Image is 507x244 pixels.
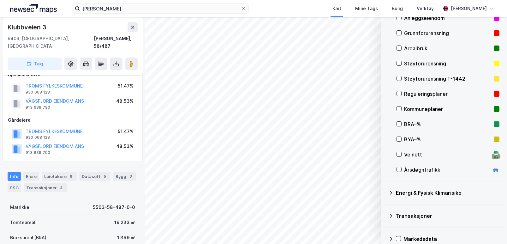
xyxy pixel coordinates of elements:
div: Energi & Fysisk Klimarisiko [396,189,499,197]
div: BRA–% [404,120,491,128]
div: Transaksjoner [24,183,67,192]
div: 913 639 790 [26,105,50,110]
div: Kommuneplaner [404,105,491,113]
div: 913 639 790 [26,150,50,155]
div: 🛣️ [492,150,500,159]
iframe: Chat Widget [475,214,507,244]
div: Anleggseiendom [404,14,491,22]
input: Søk på adresse, matrikkel, gårdeiere, leietakere eller personer [80,4,241,13]
div: Støyforurensning T-1442 [404,75,491,82]
div: Markedsdata [403,235,499,243]
div: Mine Tags [355,5,378,12]
img: logo.a4113a55bc3d86da70a041830d287a7e.svg [10,4,57,13]
div: Datasett [79,172,110,181]
div: Bygg [113,172,136,181]
div: 9406, [GEOGRAPHIC_DATA], [GEOGRAPHIC_DATA] [8,35,94,50]
div: Klubbveien 3 [8,22,48,32]
div: Matrikkel [10,204,31,211]
div: Veinett [404,151,489,158]
div: 5 [102,173,108,180]
div: Transaksjoner [396,212,499,220]
div: Eiere [23,172,39,181]
div: Reguleringsplaner [404,90,491,98]
div: 930 068 128 [26,90,50,95]
div: 3 [128,173,134,180]
div: BYA–% [404,136,491,143]
div: 6 [68,173,74,180]
div: Leietakere [42,172,77,181]
div: Kart [332,5,341,12]
div: Kontrollprogram for chat [475,214,507,244]
div: Støyforurensning [404,60,491,67]
div: Bruksareal (BRA) [10,234,46,241]
div: ESG [8,183,21,192]
div: 51.47% [118,128,134,135]
div: 48.53% [116,97,134,105]
div: Info [8,172,21,181]
div: [PERSON_NAME] [451,5,487,12]
div: 51.47% [118,82,134,90]
div: 1 399 ㎡ [117,234,135,241]
div: [PERSON_NAME], 58/487 [94,35,138,50]
button: Tag [8,58,62,70]
div: 5503-58-487-0-0 [93,204,135,211]
div: Tomteareal [10,219,35,226]
div: Bolig [392,5,403,12]
div: 19 233 ㎡ [114,219,135,226]
div: Verktøy [417,5,434,12]
div: 48.53% [116,143,134,150]
div: Gårdeiere [8,116,137,124]
div: Årsdøgntrafikk [404,166,489,174]
div: 930 068 128 [26,135,50,140]
div: Arealbruk [404,45,491,52]
div: Grunnforurensning [404,29,491,37]
div: 4 [58,185,64,191]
